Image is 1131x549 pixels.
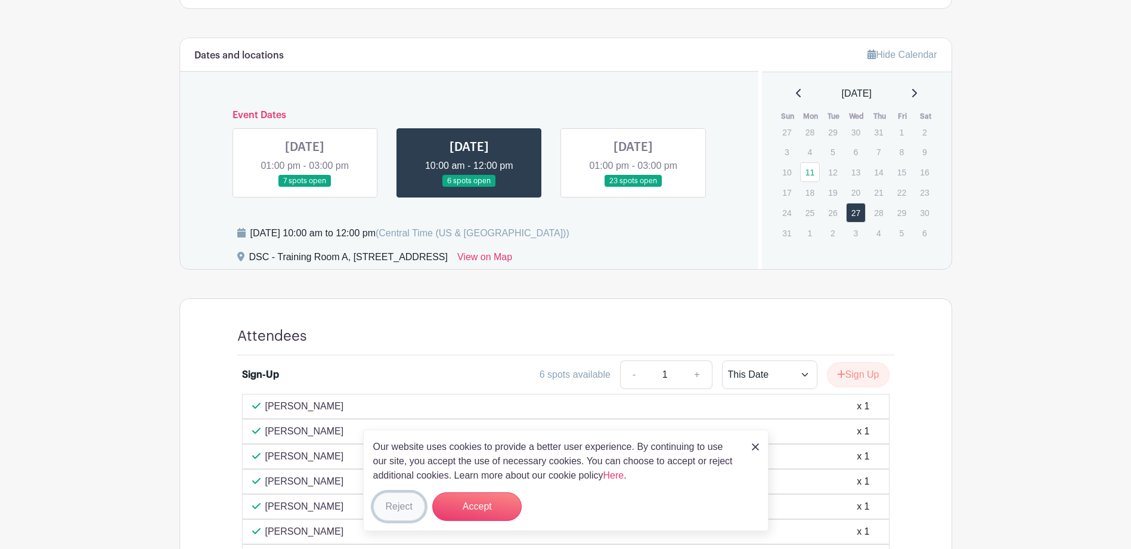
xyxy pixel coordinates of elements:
a: 27 [846,203,866,223]
p: 4 [869,224,888,242]
p: 6 [846,143,866,161]
button: Accept [432,492,522,521]
span: [DATE] [842,87,872,101]
a: Here [603,470,624,480]
p: 19 [823,183,842,202]
p: 2 [915,123,934,141]
p: 31 [777,224,797,242]
button: Sign Up [827,362,890,387]
p: 9 [915,143,934,161]
p: 30 [846,123,866,141]
th: Thu [868,110,891,122]
div: x 1 [857,474,869,489]
a: + [682,360,712,389]
p: 18 [800,183,820,202]
div: DSC - Training Room A, [STREET_ADDRESS] [249,250,448,269]
p: 7 [869,143,888,161]
div: Sign-Up [242,368,279,382]
p: 2 [823,224,842,242]
h4: Attendees [237,328,307,345]
p: 23 [915,183,934,202]
p: 6 [915,224,934,242]
p: 31 [869,123,888,141]
p: 5 [823,143,842,161]
p: 1 [892,123,912,141]
p: 21 [869,183,888,202]
p: 25 [800,203,820,222]
a: View on Map [457,250,512,269]
p: 22 [892,183,912,202]
div: x 1 [857,399,869,414]
p: 27 [777,123,797,141]
p: 30 [915,203,934,222]
p: 8 [892,143,912,161]
p: 17 [777,183,797,202]
div: 6 spots available [540,368,611,382]
p: 29 [823,123,842,141]
p: [PERSON_NAME] [265,424,344,439]
span: (Central Time (US & [GEOGRAPHIC_DATA])) [376,228,569,238]
p: 16 [915,163,934,181]
img: close_button-5f87c8562297e5c2d7936805f587ecaba9071eb48480494691a3f1689db116b3.svg [752,443,759,451]
div: x 1 [857,449,869,464]
div: x 1 [857,525,869,539]
p: 15 [892,163,912,181]
a: Hide Calendar [867,50,937,60]
p: [PERSON_NAME] [265,449,344,464]
p: 26 [823,203,842,222]
p: [PERSON_NAME] [265,399,344,414]
div: x 1 [857,424,869,439]
th: Sat [914,110,937,122]
th: Fri [891,110,915,122]
p: 4 [800,143,820,161]
p: 28 [869,203,888,222]
p: 28 [800,123,820,141]
th: Sun [776,110,800,122]
p: [PERSON_NAME] [265,525,344,539]
p: 13 [846,163,866,181]
div: [DATE] 10:00 am to 12:00 pm [250,226,569,240]
th: Wed [845,110,869,122]
p: 29 [892,203,912,222]
p: 14 [869,163,888,181]
h6: Dates and locations [194,50,284,61]
th: Tue [822,110,845,122]
p: 3 [777,143,797,161]
p: 20 [846,183,866,202]
a: - [620,360,647,389]
h6: Event Dates [223,110,716,121]
p: 24 [777,203,797,222]
div: x 1 [857,499,869,514]
p: 3 [846,224,866,242]
p: 1 [800,224,820,242]
p: 10 [777,163,797,181]
button: Reject [373,492,425,521]
p: [PERSON_NAME] [265,474,344,489]
p: Our website uses cookies to provide a better user experience. By continuing to use our site, you ... [373,440,739,483]
a: 11 [800,162,820,182]
p: 5 [892,224,912,242]
th: Mon [800,110,823,122]
p: [PERSON_NAME] [265,499,344,514]
p: 12 [823,163,842,181]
